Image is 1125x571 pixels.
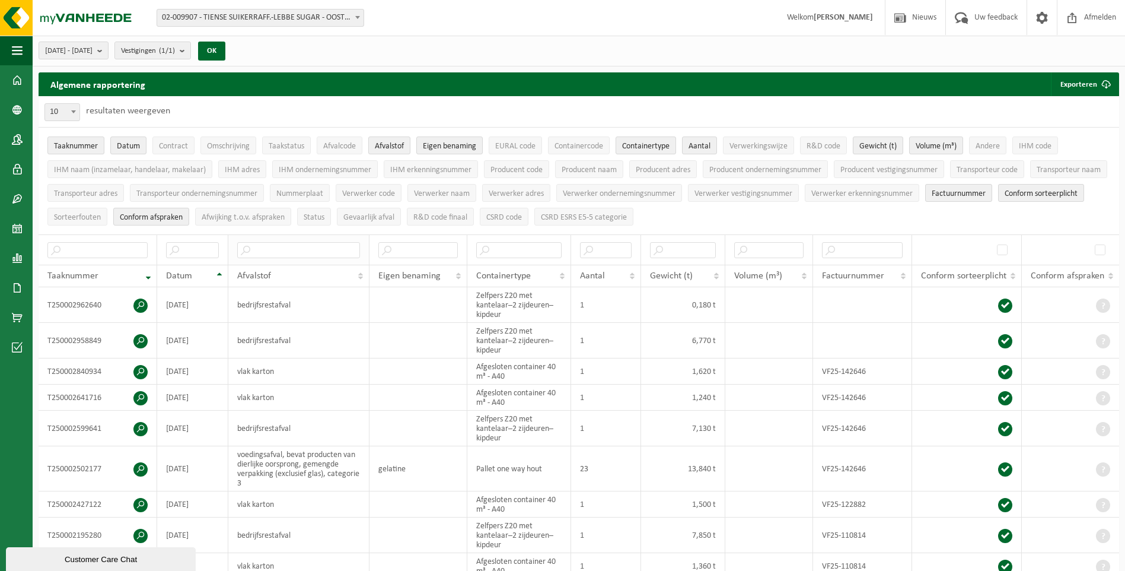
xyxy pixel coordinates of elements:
span: Factuurnummer [822,271,884,281]
td: bedrijfsrestafval [228,323,369,359]
span: Producent naam [562,166,617,175]
button: TaaknummerTaaknummer: Activate to remove sorting [47,137,104,154]
span: Transporteur naam [1037,166,1101,175]
td: 1,500 t [641,491,725,518]
span: IHM ondernemingsnummer [279,166,371,175]
span: Verwerkingswijze [729,142,788,151]
button: DatumDatum: Activate to sort [110,137,146,154]
button: ContractContract: Activate to sort [152,137,195,154]
td: VF25-142646 [813,411,912,446]
td: T250002599641 [39,411,157,446]
td: Zelfpers Z20 met kantelaar–2 zijdeuren–kipdeur [467,411,571,446]
span: Omschrijving [207,142,250,151]
span: IHM naam (inzamelaar, handelaar, makelaar) [54,166,206,175]
td: [DATE] [157,518,228,553]
button: OK [198,42,225,61]
span: [DATE] - [DATE] [45,42,93,60]
span: R&D code [807,142,840,151]
span: Datum [117,142,140,151]
td: [DATE] [157,385,228,411]
span: Contract [159,142,188,151]
td: VF25-142646 [813,385,912,411]
button: Verwerker ondernemingsnummerVerwerker ondernemingsnummer: Activate to sort [556,184,682,202]
span: Conform afspraken [120,213,183,222]
span: Verwerker naam [414,189,470,198]
span: Verwerker erkenningsnummer [811,189,913,198]
td: VF25-110814 [813,518,912,553]
td: Pallet one way hout [467,446,571,491]
td: 1 [571,323,642,359]
button: [DATE] - [DATE] [39,42,109,59]
td: [DATE] [157,359,228,385]
span: Containercode [554,142,603,151]
td: bedrijfsrestafval [228,411,369,446]
td: T250002502177 [39,446,157,491]
button: IHM adresIHM adres: Activate to sort [218,160,266,178]
td: [DATE] [157,411,228,446]
span: Producent ondernemingsnummer [709,166,821,175]
button: ContainercodeContainercode: Activate to sort [548,137,610,154]
td: T250002641716 [39,385,157,411]
span: Aantal [689,142,710,151]
button: IHM ondernemingsnummerIHM ondernemingsnummer: Activate to sort [272,160,378,178]
td: VF25-122882 [813,491,912,518]
td: 1 [571,287,642,323]
button: AantalAantal: Activate to sort [682,137,717,154]
span: Verwerker code [342,189,395,198]
button: StatusStatus: Activate to sort [297,208,331,226]
td: 6,770 t [641,323,725,359]
button: Producent vestigingsnummerProducent vestigingsnummer: Activate to sort [834,160,944,178]
button: CSRD ESRS E5-5 categorieCSRD ESRS E5-5 categorie: Activate to sort [534,208,633,226]
span: Datum [166,271,192,281]
span: Conform sorteerplicht [1005,189,1078,198]
span: Conform sorteerplicht [921,271,1006,281]
button: Gewicht (t)Gewicht (t): Activate to sort [853,137,903,154]
td: 7,850 t [641,518,725,553]
span: Producent vestigingsnummer [840,166,938,175]
h2: Algemene rapportering [39,72,157,96]
td: 0,180 t [641,287,725,323]
button: IHM codeIHM code: Activate to sort [1012,137,1058,154]
button: NummerplaatNummerplaat: Activate to sort [270,184,330,202]
span: Producent adres [636,166,690,175]
td: VF25-142646 [813,446,912,491]
td: bedrijfsrestafval [228,518,369,553]
span: Vestigingen [121,42,175,60]
td: Afgesloten container 40 m³ - A40 [467,385,571,411]
td: 1 [571,411,642,446]
button: VerwerkingswijzeVerwerkingswijze: Activate to sort [723,137,794,154]
span: Afwijking t.o.v. afspraken [202,213,285,222]
button: Transporteur ondernemingsnummerTransporteur ondernemingsnummer : Activate to sort [130,184,264,202]
span: Eigen benaming [423,142,476,151]
button: Producent ondernemingsnummerProducent ondernemingsnummer: Activate to sort [703,160,828,178]
button: CSRD codeCSRD code: Activate to sort [480,208,528,226]
button: Verwerker codeVerwerker code: Activate to sort [336,184,401,202]
button: IHM erkenningsnummerIHM erkenningsnummer: Activate to sort [384,160,478,178]
span: 02-009907 - TIENSE SUIKERRAFF.-LEBBE SUGAR - OOSTKAMP [157,9,364,26]
td: Zelfpers Z20 met kantelaar–2 zijdeuren–kipdeur [467,323,571,359]
span: Transporteur code [957,166,1018,175]
span: Verwerker vestigingsnummer [694,189,792,198]
td: T250002840934 [39,359,157,385]
span: Afvalcode [323,142,356,151]
button: Producent codeProducent code: Activate to sort [484,160,549,178]
button: Afwijking t.o.v. afsprakenAfwijking t.o.v. afspraken: Activate to sort [195,208,291,226]
td: [DATE] [157,287,228,323]
button: FactuurnummerFactuurnummer: Activate to sort [925,184,992,202]
button: TaakstatusTaakstatus: Activate to sort [262,137,311,154]
button: IHM naam (inzamelaar, handelaar, makelaar)IHM naam (inzamelaar, handelaar, makelaar): Activate to... [47,160,212,178]
span: Factuurnummer [932,189,986,198]
button: ContainertypeContainertype: Activate to sort [616,137,676,154]
span: 02-009907 - TIENSE SUIKERRAFF.-LEBBE SUGAR - OOSTKAMP [157,9,364,27]
span: Conform afspraken [1031,271,1104,281]
span: Producent code [490,166,543,175]
td: 23 [571,446,642,491]
td: Afgesloten container 40 m³ - A40 [467,491,571,518]
td: T250002962640 [39,287,157,323]
td: Zelfpers Z20 met kantelaar–2 zijdeuren–kipdeur [467,287,571,323]
span: IHM adres [225,166,260,175]
span: Gewicht (t) [650,271,693,281]
span: IHM erkenningsnummer [390,166,471,175]
button: Volume (m³)Volume (m³): Activate to sort [909,137,963,154]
